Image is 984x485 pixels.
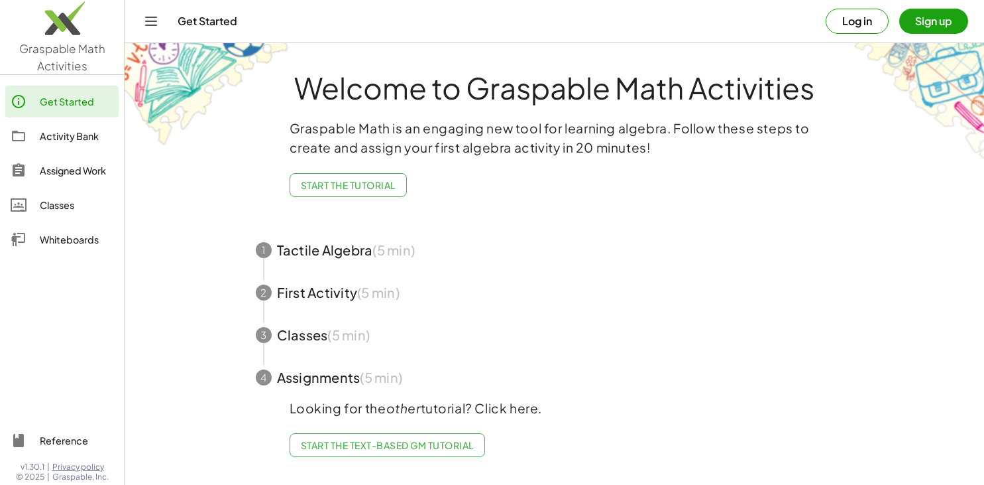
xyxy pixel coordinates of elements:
[5,189,119,221] a: Classes
[52,472,109,482] span: Graspable, Inc.
[240,356,869,399] button: 4Assignments(5 min)
[52,462,109,472] a: Privacy policy
[240,314,869,356] button: 3Classes(5 min)
[125,42,290,147] img: get-started-bg-ul-Ceg4j33I.png
[21,462,44,472] span: v1.30.1
[231,72,878,103] h1: Welcome to Graspable Math Activities
[290,119,820,157] p: Graspable Math is an engaging new tool for learning algebra. Follow these steps to create and ass...
[16,472,44,482] span: © 2025
[899,9,968,34] button: Sign up
[5,86,119,117] a: Get Started
[5,155,119,186] a: Assigned Work
[290,433,485,457] a: Start the Text-based GM Tutorial
[47,472,50,482] span: |
[5,120,119,152] a: Activity Bank
[40,232,113,247] div: Whiteboards
[40,128,113,144] div: Activity Bank
[256,242,272,258] div: 1
[40,94,113,109] div: Get Started
[290,173,407,197] button: Start the Tutorial
[256,327,272,343] div: 3
[5,224,119,255] a: Whiteboards
[301,439,474,451] span: Start the Text-based GM Tutorial
[386,400,421,416] em: other
[47,462,50,472] span: |
[712,13,971,213] iframe: Diálogo de Acceder con Google
[40,433,113,449] div: Reference
[40,197,113,213] div: Classes
[140,11,162,32] button: Toggle navigation
[301,179,396,191] span: Start the Tutorial
[240,229,869,271] button: 1Tactile Algebra(5 min)
[19,41,105,73] span: Graspable Math Activities
[5,425,119,456] a: Reference
[290,399,820,418] p: Looking for the tutorial? Click here.
[240,271,869,314] button: 2First Activity(5 min)
[826,9,889,34] button: Log in
[40,163,113,178] div: Assigned Work
[256,285,272,301] div: 2
[256,370,272,385] div: 4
